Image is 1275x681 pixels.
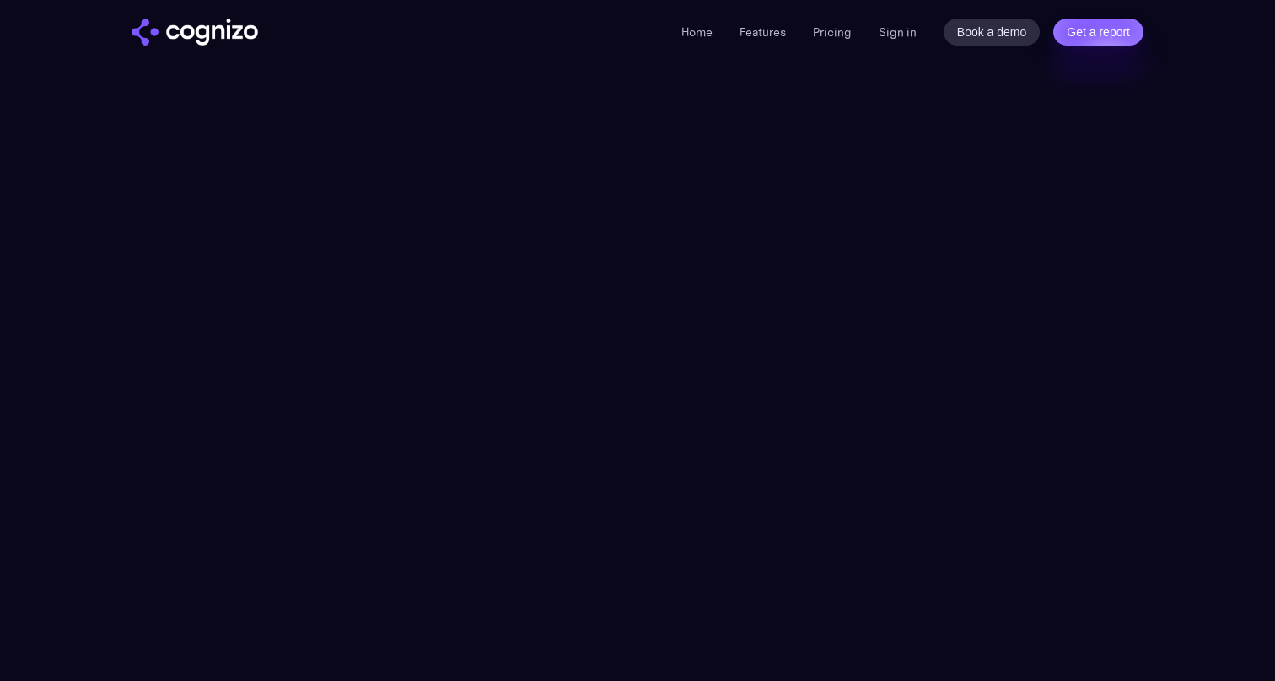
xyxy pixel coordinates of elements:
[132,19,258,46] img: cognizo logo
[879,22,917,42] a: Sign in
[813,24,852,40] a: Pricing
[740,24,786,40] a: Features
[681,24,713,40] a: Home
[132,19,258,46] a: home
[944,19,1041,46] a: Book a demo
[1053,19,1143,46] a: Get a report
